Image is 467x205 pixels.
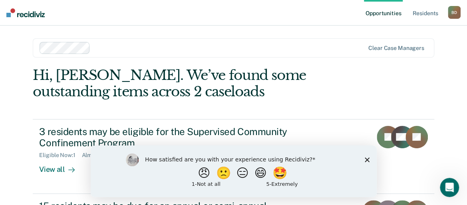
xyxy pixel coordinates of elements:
[33,119,434,194] a: 3 residents may be eligible for the Supervised Community Confinement ProgramEligible Now:1Almost ...
[39,159,84,174] div: View all
[39,152,81,159] div: Eligible Now : 1
[82,152,132,159] div: Almost Eligible : 2
[368,45,424,52] div: Clear case managers
[448,6,461,19] button: BD
[91,145,377,197] iframe: Survey by Kim from Recidiviz
[6,8,45,17] img: Recidiviz
[33,67,354,100] div: Hi, [PERSON_NAME]. We’ve found some outstanding items across 2 caseloads
[448,6,461,19] div: B D
[440,178,459,197] iframe: Intercom live chat
[39,126,320,149] div: 3 residents may be eligible for the Supervised Community Confinement Program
